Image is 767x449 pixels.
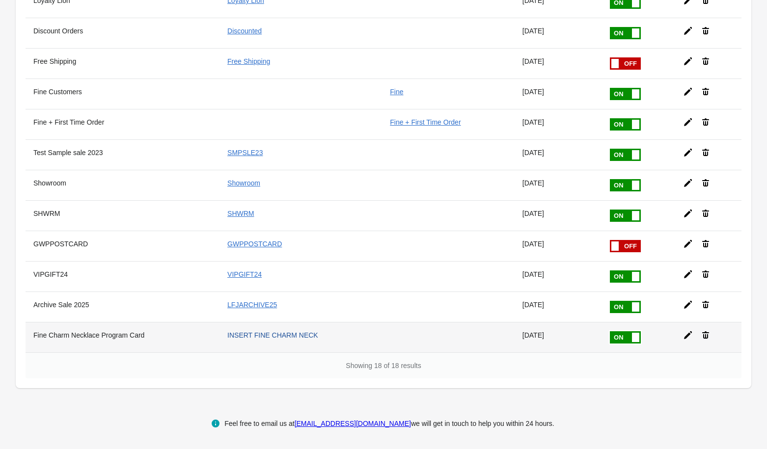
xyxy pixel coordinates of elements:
a: SMPSLE23 [227,149,263,157]
th: Fine Charm Necklace Program Card [26,322,219,352]
th: VIPGIFT24 [26,261,219,291]
td: [DATE] [515,139,601,170]
a: Fine [390,88,403,96]
a: Discounted [227,27,262,35]
th: Discount Orders [26,18,219,48]
th: Test Sample sale 2023 [26,139,219,170]
th: GWPPOSTCARD [26,231,219,261]
th: Archive Sale 2025 [26,291,219,322]
td: [DATE] [515,322,601,352]
td: [DATE] [515,18,601,48]
td: [DATE] [515,291,601,322]
a: INSERT FINE CHARM NECK [227,331,318,339]
th: Showroom [26,170,219,200]
th: SHWRM [26,200,219,231]
div: Showing 18 of 18 results [26,352,741,378]
td: [DATE] [515,231,601,261]
a: Showroom [227,179,260,187]
th: Free Shipping [26,48,219,79]
th: Fine + First Time Order [26,109,219,139]
th: Fine Customers [26,79,219,109]
a: Fine + First Time Order [390,118,461,126]
td: [DATE] [515,79,601,109]
a: GWPPOSTCARD [227,240,282,248]
a: LFJARCHIVE25 [227,301,277,309]
td: [DATE] [515,48,601,79]
a: Free Shipping [227,57,270,65]
td: [DATE] [515,200,601,231]
div: Feel free to email us at we will get in touch to help you within 24 hours. [224,418,554,429]
a: SHWRM [227,210,254,217]
a: VIPGIFT24 [227,270,262,278]
td: [DATE] [515,109,601,139]
a: [EMAIL_ADDRESS][DOMAIN_NAME] [295,420,411,427]
td: [DATE] [515,261,601,291]
td: [DATE] [515,170,601,200]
